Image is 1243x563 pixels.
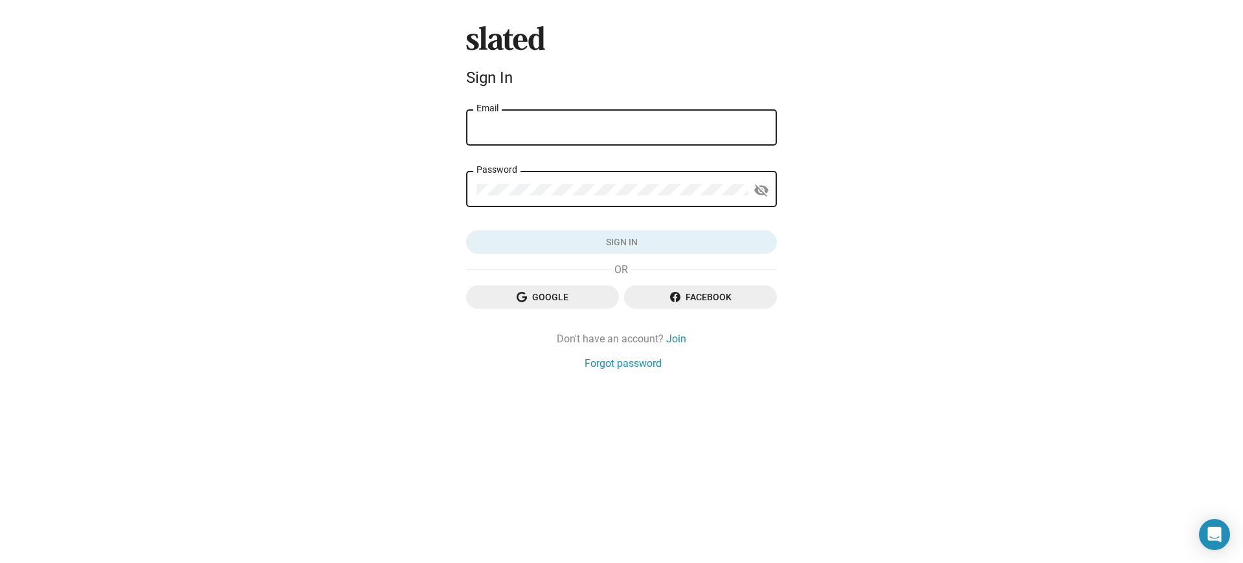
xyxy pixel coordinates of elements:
[466,285,619,309] button: Google
[1199,519,1230,550] div: Open Intercom Messenger
[748,177,774,203] button: Show password
[585,357,662,370] a: Forgot password
[634,285,767,309] span: Facebook
[754,181,769,201] mat-icon: visibility_off
[476,285,609,309] span: Google
[466,69,777,87] div: Sign In
[624,285,777,309] button: Facebook
[466,26,777,92] sl-branding: Sign In
[466,332,777,346] div: Don't have an account?
[666,332,686,346] a: Join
